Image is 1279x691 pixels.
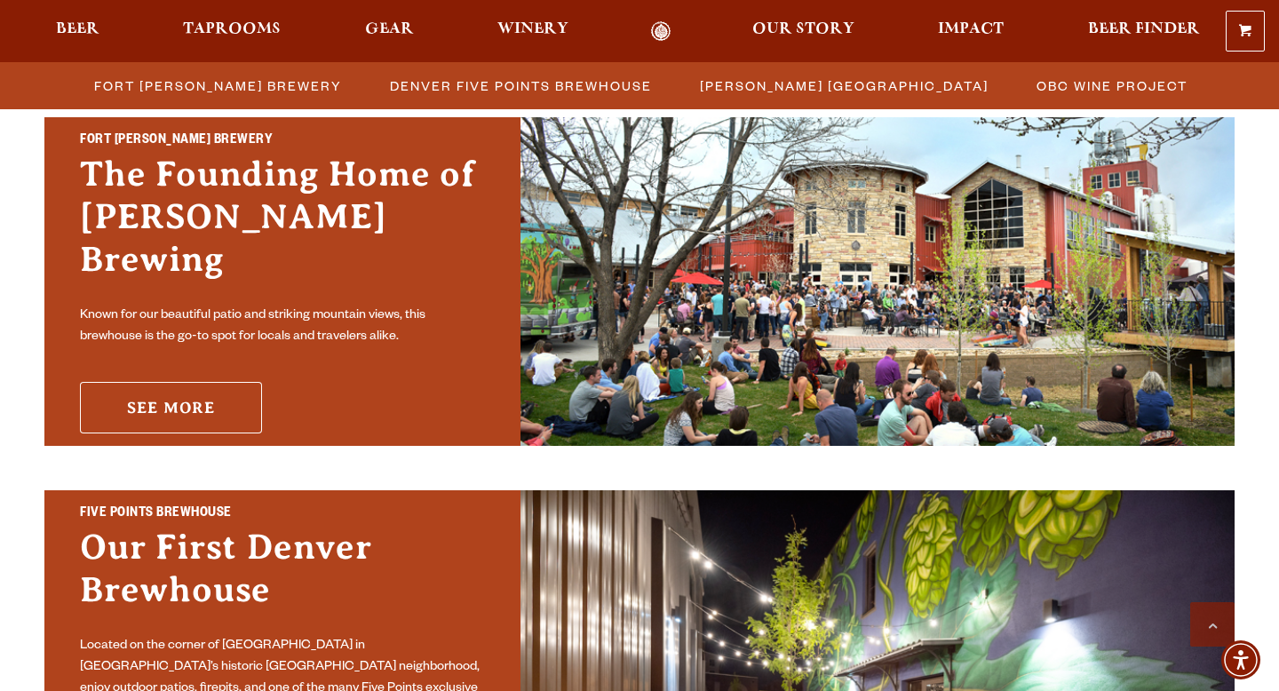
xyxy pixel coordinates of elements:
h2: Fort [PERSON_NAME] Brewery [80,130,485,153]
a: See More [80,382,262,433]
h3: The Founding Home of [PERSON_NAME] Brewing [80,153,485,298]
p: Known for our beautiful patio and striking mountain views, this brewhouse is the go-to spot for l... [80,306,485,348]
span: Beer Finder [1088,22,1200,36]
a: Fort [PERSON_NAME] Brewery [83,73,351,99]
span: [PERSON_NAME] [GEOGRAPHIC_DATA] [700,73,989,99]
a: [PERSON_NAME] [GEOGRAPHIC_DATA] [689,73,997,99]
a: Odell Home [628,21,695,42]
h3: Our First Denver Brewhouse [80,526,485,629]
h2: Five Points Brewhouse [80,503,485,526]
a: Beer [44,21,111,42]
span: Taprooms [183,22,281,36]
a: Taprooms [171,21,292,42]
a: Gear [354,21,425,42]
a: Our Story [741,21,866,42]
a: Scroll to top [1190,602,1235,647]
span: Winery [497,22,568,36]
div: Accessibility Menu [1221,640,1260,679]
span: Our Story [752,22,854,36]
img: Fort Collins Brewery & Taproom' [520,117,1235,446]
span: Impact [938,22,1004,36]
span: Beer [56,22,99,36]
a: Impact [926,21,1015,42]
span: Gear [365,22,414,36]
a: Denver Five Points Brewhouse [379,73,661,99]
a: Beer Finder [1076,21,1211,42]
a: Winery [486,21,580,42]
span: OBC Wine Project [1037,73,1188,99]
span: Fort [PERSON_NAME] Brewery [94,73,342,99]
a: OBC Wine Project [1026,73,1196,99]
span: Denver Five Points Brewhouse [390,73,652,99]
